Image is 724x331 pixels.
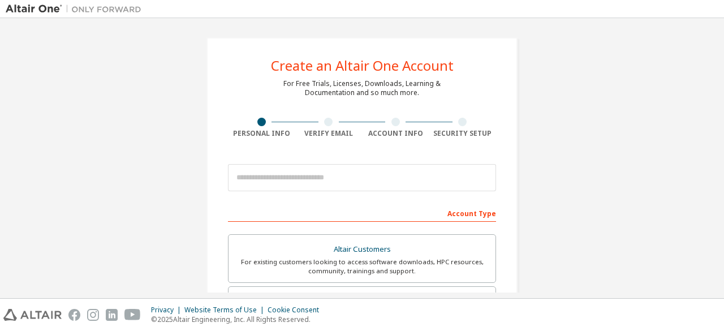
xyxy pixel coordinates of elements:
img: Altair One [6,3,147,15]
div: Account Info [362,129,429,138]
img: instagram.svg [87,309,99,321]
p: © 2025 Altair Engineering, Inc. All Rights Reserved. [151,315,326,324]
div: For existing customers looking to access software downloads, HPC resources, community, trainings ... [235,257,489,276]
img: linkedin.svg [106,309,118,321]
div: Privacy [151,306,184,315]
img: facebook.svg [68,309,80,321]
img: youtube.svg [124,309,141,321]
div: Security Setup [429,129,497,138]
div: Altair Customers [235,242,489,257]
div: Website Terms of Use [184,306,268,315]
div: Personal Info [228,129,295,138]
div: Create an Altair One Account [271,59,454,72]
div: For Free Trials, Licenses, Downloads, Learning & Documentation and so much more. [283,79,441,97]
div: Cookie Consent [268,306,326,315]
div: Account Type [228,204,496,222]
div: Verify Email [295,129,363,138]
img: altair_logo.svg [3,309,62,321]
